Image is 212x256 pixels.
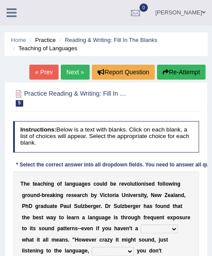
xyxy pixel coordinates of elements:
[24,181,27,187] b: h
[154,192,157,198] b: e
[151,192,155,198] b: N
[99,181,102,187] b: u
[37,192,40,198] b: d
[96,225,97,232] b: i
[104,192,108,198] b: c
[22,237,26,243] b: w
[107,237,110,243] b: z
[56,192,57,198] b: i
[126,237,128,243] b: i
[147,214,150,221] b: e
[114,203,117,209] b: S
[174,203,177,209] b: h
[45,192,47,198] b: r
[52,192,56,198] b: k
[104,181,107,187] b: d
[43,237,46,243] b: a
[91,192,94,198] b: b
[40,192,42,198] b: -
[53,214,56,221] b: y
[61,214,64,221] b: o
[25,203,28,209] b: h
[153,214,156,221] b: u
[21,181,24,187] b: T
[125,192,129,198] b: n
[30,192,33,198] b: u
[81,225,84,232] b: e
[173,192,174,198] b: l
[167,214,170,221] b: e
[42,214,43,221] b: t
[99,237,102,243] b: c
[36,214,39,221] b: e
[65,225,67,232] b: t
[65,237,68,243] b: s
[128,203,131,209] b: e
[60,203,63,209] b: P
[117,203,120,209] b: u
[110,237,113,243] b: y
[131,214,134,221] b: u
[22,214,24,221] b: t
[177,203,181,209] b: a
[69,181,72,187] b: n
[26,237,29,243] b: h
[144,181,146,187] b: i
[52,237,56,243] b: m
[67,214,68,221] b: l
[156,214,160,221] b: e
[173,203,174,209] b: t
[91,203,93,209] b: r
[50,192,53,198] b: a
[130,203,132,209] b: r
[154,237,156,243] b: ,
[129,225,131,232] b: '
[66,203,70,209] b: u
[48,225,51,232] b: n
[63,203,66,209] b: a
[115,237,117,243] b: i
[54,203,57,209] b: e
[121,181,124,187] b: e
[124,203,127,209] b: b
[114,214,115,221] b: i
[145,237,148,243] b: u
[163,203,167,209] b: n
[70,225,72,232] b: r
[179,214,182,221] b: s
[89,237,92,243] b: v
[97,225,99,232] b: f
[133,192,136,198] b: e
[98,214,101,221] b: u
[91,237,94,243] b: e
[95,214,98,221] b: g
[75,181,78,187] b: u
[24,214,27,221] b: h
[13,88,129,107] h2: Practice Reading & Writing: Fill In The Blanks
[104,237,107,243] b: a
[181,203,182,209] b: t
[177,181,180,187] b: g
[128,214,131,221] b: o
[74,214,76,221] b: r
[150,214,153,221] b: q
[13,121,199,152] h4: Below is a text with blanks. Click on each blank, a list of choices will appear. Select the appro...
[157,203,160,209] b: o
[56,237,59,243] b: e
[151,181,154,187] b: d
[155,203,157,209] b: f
[46,203,49,209] b: u
[68,214,71,221] b: e
[45,237,47,243] b: l
[60,192,63,198] b: g
[184,192,185,198] b: ,
[82,237,86,243] b: w
[136,181,138,187] b: i
[126,225,129,232] b: n
[72,181,75,187] b: g
[63,225,65,232] b: t
[93,203,96,209] b: g
[80,192,82,198] b: r
[33,181,35,187] b: t
[27,181,30,187] b: e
